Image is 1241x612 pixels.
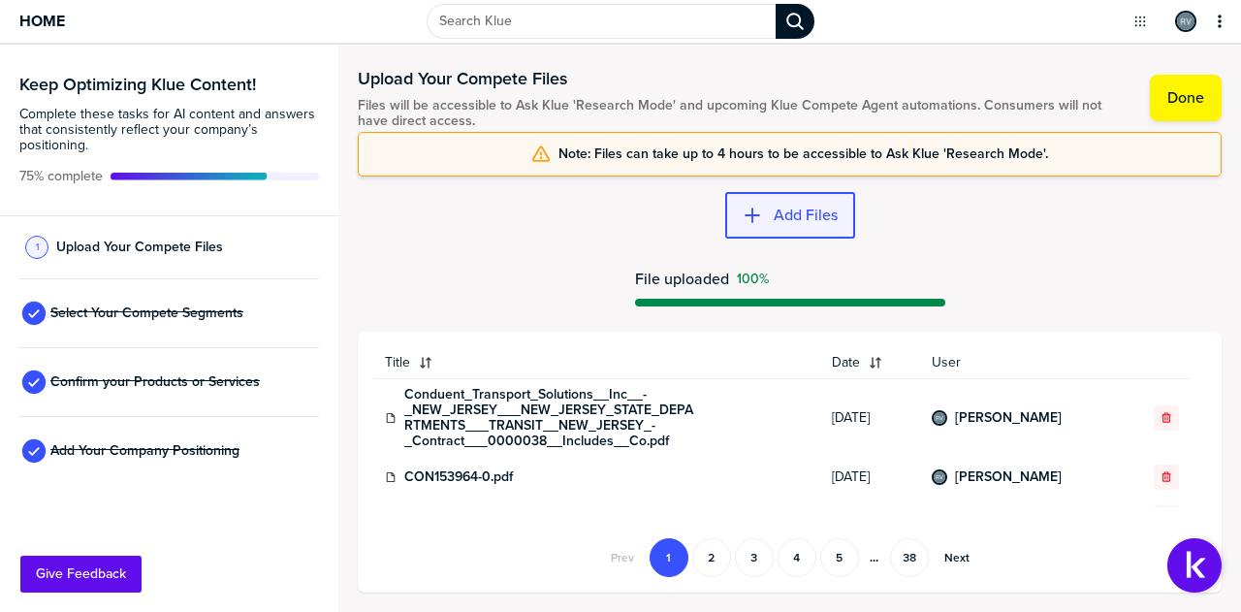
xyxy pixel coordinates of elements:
[404,387,695,449] a: Conduent_Transport_Solutions__Inc__-_NEW_JERSEY___NEW_JERSEY_STATE_DEPARTMENTS___TRANSIT__NEW_JER...
[358,98,1130,129] span: Files will be accessible to Ask Klue 'Research Mode' and upcoming Klue Compete Agent automations....
[932,469,947,485] div: Ryan Vander Ryk
[820,538,859,577] button: Go to page 5
[19,169,103,184] span: Active
[597,538,983,577] nav: Pagination Navigation
[1167,88,1204,108] label: Done
[934,471,945,483] img: ced9b30f170be31f2139604fa0fe14aa-sml.png
[1173,9,1198,34] a: Edit Profile
[955,469,1062,485] a: [PERSON_NAME]
[932,410,947,426] div: Ryan Vander Ryk
[1167,538,1222,593] button: Open Support Center
[776,4,814,39] div: Search Klue
[50,306,243,321] span: Select Your Compete Segments
[1130,12,1150,31] button: Open Drop
[1175,11,1196,32] div: Ryan Vander Ryk
[933,538,981,577] button: Go to next page
[778,538,816,577] button: Go to page 4
[385,355,410,370] span: Title
[692,538,731,577] button: Go to page 2
[19,107,319,153] span: Complete these tasks for AI content and answers that consistently reflect your company’s position...
[50,374,260,390] span: Confirm your Products or Services
[635,271,729,287] span: File uploaded
[36,240,39,254] span: 1
[832,355,860,370] span: Date
[832,410,908,426] span: [DATE]
[934,412,945,424] img: ced9b30f170be31f2139604fa0fe14aa-sml.png
[737,272,769,287] span: Success
[404,469,513,485] a: CON153964-0.pdf
[56,240,223,255] span: Upload Your Compete Files
[955,410,1062,426] a: [PERSON_NAME]
[19,76,319,93] h3: Keep Optimizing Klue Content!
[558,146,1048,162] span: Note: Files can take up to 4 hours to be accessible to Ask Klue 'Research Mode'.
[1177,13,1194,30] img: ced9b30f170be31f2139604fa0fe14aa-sml.png
[358,67,1130,90] h1: Upload Your Compete Files
[20,556,142,593] button: Give Feedback
[832,469,908,485] span: [DATE]
[890,538,929,577] button: Go to page 38
[774,206,838,225] label: Add Files
[735,538,774,577] button: Go to page 3
[599,538,646,577] button: Go to previous page
[427,4,776,39] input: Search Klue
[932,355,1114,370] span: User
[50,443,239,459] span: Add Your Company Positioning
[19,13,65,29] span: Home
